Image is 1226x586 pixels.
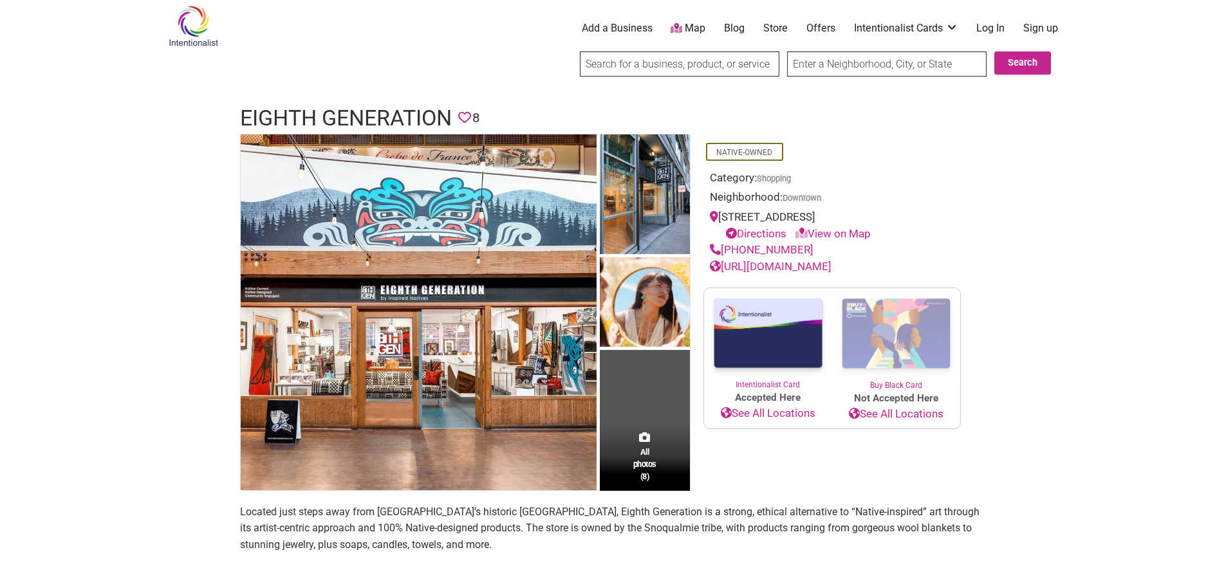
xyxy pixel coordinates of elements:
input: Enter a Neighborhood, City, or State [787,51,987,77]
a: Directions [726,227,786,240]
span: Not Accepted Here [832,391,960,406]
a: Store [763,21,788,35]
a: View on Map [795,227,871,240]
a: [URL][DOMAIN_NAME] [710,260,831,273]
input: Search for a business, product, or service [580,51,779,77]
p: Located just steps away from [GEOGRAPHIC_DATA]’s historic [GEOGRAPHIC_DATA], Eighth Generation is... [240,504,987,553]
a: [PHONE_NUMBER] [710,243,813,256]
div: Category: [710,170,954,190]
a: See All Locations [704,405,832,422]
a: Log In [976,21,1005,35]
a: Intentionalist Card [704,288,832,390]
a: Sign up [1023,21,1058,35]
button: Search [994,51,1051,75]
div: Neighborhood: [710,189,954,209]
img: Intentionalist Card [704,288,832,379]
span: Downtown [783,194,821,203]
h1: Eighth Generation [240,103,452,134]
a: Shopping [757,174,791,183]
a: Offers [806,21,835,35]
a: Blog [724,21,745,35]
span: 8 [472,108,479,128]
a: Native-Owned [716,148,772,157]
a: Add a Business [582,21,653,35]
span: All photos (8) [633,446,656,482]
a: Buy Black Card [832,288,960,391]
img: Buy Black Card [832,288,960,380]
div: [STREET_ADDRESS] [710,209,954,242]
a: Intentionalist Cards [854,21,958,35]
img: Intentionalist [163,5,224,47]
img: photo of Eighth Generation storefront in downtown Seattle [600,134,690,257]
a: See All Locations [832,406,960,423]
span: Accepted Here [704,390,832,405]
a: Map [671,21,705,36]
